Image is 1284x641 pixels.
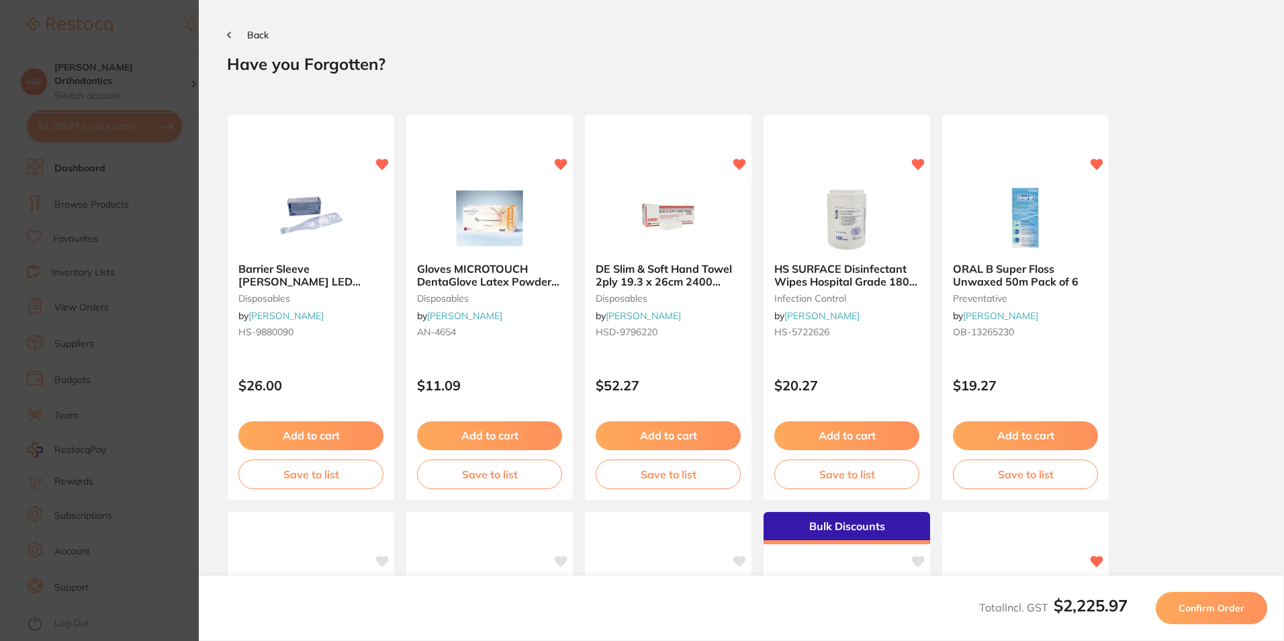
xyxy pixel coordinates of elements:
p: $26.00 [238,378,383,393]
button: Save to list [417,460,562,489]
small: AN-4654 [417,327,562,337]
button: Add to cart [238,421,383,450]
a: [PERSON_NAME] [427,310,502,322]
button: Save to list [596,460,741,489]
a: [PERSON_NAME] [963,310,1038,322]
p: $19.27 [953,378,1098,393]
b: $2,225.97 [1054,595,1128,615]
button: Save to list [238,460,383,489]
a: [PERSON_NAME] [784,310,860,322]
img: Gloves MICROTOUCH DentaGlove Latex Powder Free Small x 100 [446,185,533,252]
span: Total Incl. GST [979,601,1128,614]
p: $11.09 [417,378,562,393]
button: Add to cart [596,421,741,450]
button: Add to cart [953,421,1098,450]
img: DE Slim & Soft Hand Towel 2ply 19.3 x 26cm 2400 sheets [625,185,712,252]
a: [PERSON_NAME] [248,310,324,322]
small: infection control [774,293,919,304]
span: by [953,310,1038,322]
button: Save to list [953,460,1098,489]
b: DE Slim & Soft Hand Towel 2ply 19.3 x 26cm 2400 sheets [596,263,741,288]
button: Save to list [774,460,919,489]
p: $20.27 [774,378,919,393]
span: by [417,310,502,322]
small: HS-9880090 [238,327,383,337]
span: by [596,310,681,322]
button: Back [227,30,269,40]
b: Barrier Sleeve HENRY SCHEIN LED Curing light 250 box [238,263,383,288]
small: disposables [596,293,741,304]
img: ORAL B Super Floss Unwaxed 50m Pack of 6 [982,185,1069,252]
p: $52.27 [596,378,741,393]
small: HS-5722626 [774,327,919,337]
small: preventative [953,293,1098,304]
b: ORAL B Super Floss Unwaxed 50m Pack of 6 [953,263,1098,288]
small: OB-13265230 [953,327,1098,337]
img: HS SURFACE Disinfectant Wipes Hospital Grade 180 Tub [803,185,890,252]
a: [PERSON_NAME] [606,310,681,322]
span: by [774,310,860,322]
b: Gloves MICROTOUCH DentaGlove Latex Powder Free Small x 100 [417,263,562,288]
button: Add to cart [774,421,919,450]
h2: Have you Forgotten? [227,54,1256,74]
small: disposables [417,293,562,304]
small: disposables [238,293,383,304]
div: Bulk Discounts [764,512,930,544]
button: Confirm Order [1156,592,1267,624]
span: by [238,310,324,322]
img: Barrier Sleeve HENRY SCHEIN LED Curing light 250 box [267,185,355,252]
small: HSD-9796220 [596,327,741,337]
button: Add to cart [417,421,562,450]
span: Back [247,29,269,41]
span: Confirm Order [1179,602,1244,614]
b: HS SURFACE Disinfectant Wipes Hospital Grade 180 Tub [774,263,919,288]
